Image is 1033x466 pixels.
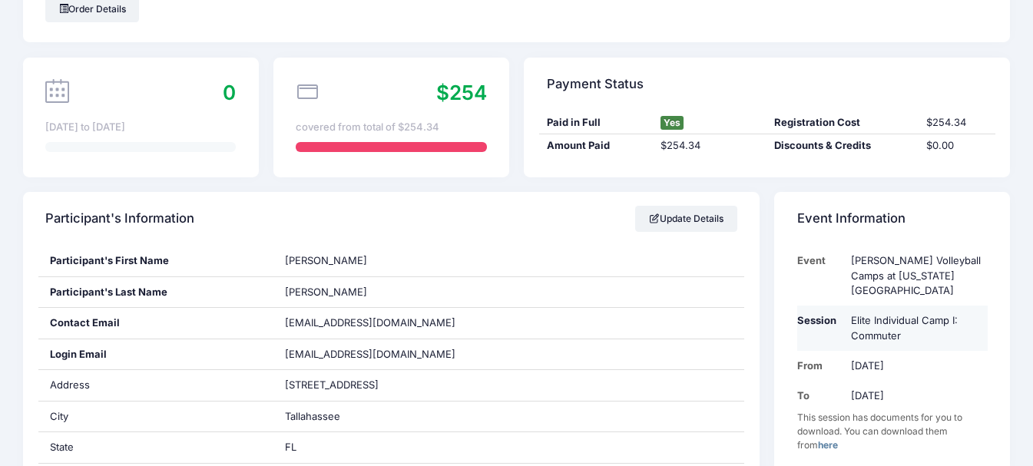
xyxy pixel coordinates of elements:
[45,197,194,241] h4: Participant's Information
[223,81,236,104] span: 0
[285,286,367,298] span: [PERSON_NAME]
[38,402,274,432] div: City
[285,316,455,329] span: [EMAIL_ADDRESS][DOMAIN_NAME]
[539,115,653,131] div: Paid in Full
[653,138,766,154] div: $254.34
[38,277,274,308] div: Participant's Last Name
[919,138,995,154] div: $0.00
[285,441,296,453] span: FL
[547,62,644,106] h4: Payment Status
[38,339,274,370] div: Login Email
[296,120,486,135] div: covered from total of $254.34
[539,138,653,154] div: Amount Paid
[843,381,987,411] td: [DATE]
[38,246,274,276] div: Participant's First Name
[661,116,684,130] span: Yes
[285,378,379,391] span: [STREET_ADDRESS]
[919,115,995,131] div: $254.34
[797,197,906,241] h4: Event Information
[797,411,988,452] div: This session has documents for you to download. You can download them from
[38,432,274,463] div: State
[797,246,844,306] td: Event
[797,381,844,411] td: To
[38,308,274,339] div: Contact Email
[285,254,367,266] span: [PERSON_NAME]
[45,120,236,135] div: [DATE] to [DATE]
[767,138,919,154] div: Discounts & Credits
[843,306,987,351] td: Elite Individual Camp I: Commuter
[436,81,487,104] span: $254
[285,347,477,362] span: [EMAIL_ADDRESS][DOMAIN_NAME]
[843,351,987,381] td: [DATE]
[38,370,274,401] div: Address
[797,306,844,351] td: Session
[285,410,340,422] span: Tallahassee
[818,439,838,451] a: here
[767,115,919,131] div: Registration Cost
[635,206,737,232] a: Update Details
[797,351,844,381] td: From
[843,246,987,306] td: [PERSON_NAME] Volleyball Camps at [US_STATE][GEOGRAPHIC_DATA]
